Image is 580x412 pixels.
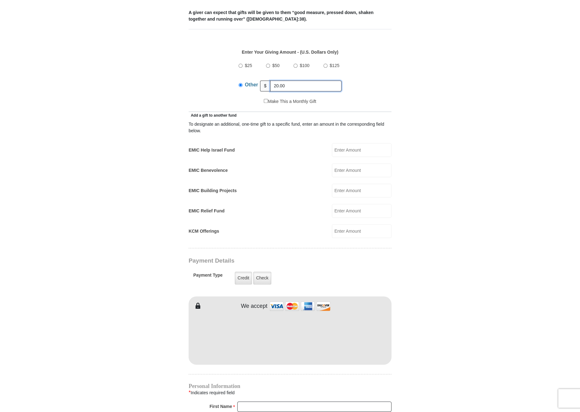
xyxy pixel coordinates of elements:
[189,257,348,264] h3: Payment Details
[330,63,339,68] span: $125
[242,50,338,55] strong: Enter Your Giving Amount - (U.S. Dollars Only)
[264,99,268,103] input: Make This a Monthly Gift
[209,402,232,411] strong: First Name
[235,272,252,284] label: Credit
[189,208,224,214] label: EMIC Relief Fund
[245,82,258,87] span: Other
[270,80,342,91] input: Other Amount
[189,167,228,174] label: EMIC Benevolence
[241,303,268,310] h4: We accept
[300,63,309,68] span: $100
[332,163,391,177] input: Enter Amount
[269,299,331,313] img: credit cards accepted
[272,63,279,68] span: $50
[189,228,219,235] label: KCM Offerings
[189,147,235,153] label: EMIC Help Israel Fund
[332,184,391,197] input: Enter Amount
[189,113,237,118] span: Add a gift to another fund
[245,63,252,68] span: $25
[189,384,391,389] h4: Personal Information
[189,121,391,134] div: To designate an additional, one-time gift to a specific fund, enter an amount in the correspondin...
[332,204,391,218] input: Enter Amount
[264,98,316,105] label: Make This a Monthly Gift
[189,187,237,194] label: EMIC Building Projects
[189,389,391,397] div: Indicates required field
[332,143,391,157] input: Enter Amount
[189,10,373,22] b: A giver can expect that gifts will be given to them “good measure, pressed down, shaken together ...
[193,273,223,281] h5: Payment Type
[253,272,271,284] label: Check
[260,80,271,91] span: $
[332,224,391,238] input: Enter Amount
